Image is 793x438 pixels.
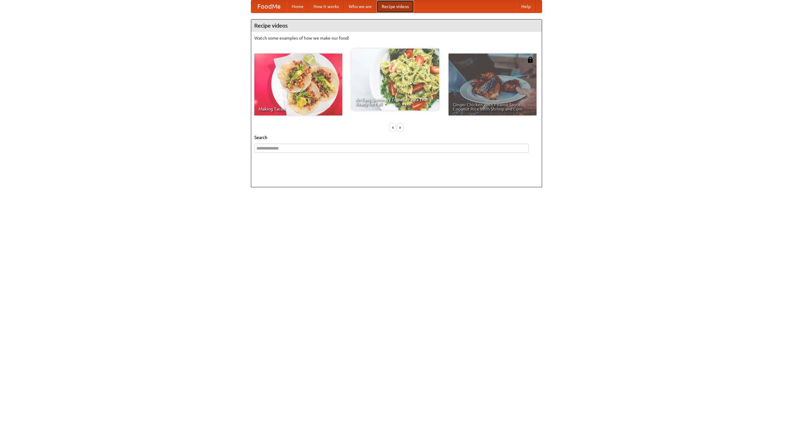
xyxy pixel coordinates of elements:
h4: Recipe videos [251,20,542,32]
div: « [390,124,396,131]
div: » [397,124,403,131]
h5: Search [254,134,539,141]
a: FoodMe [251,0,287,13]
img: 483408.png [527,57,533,63]
a: Making Tacos [254,54,342,115]
p: Watch some examples of how we make our food! [254,35,539,41]
a: Home [287,0,309,13]
a: An Easy, Summery Tomato Pasta That's Ready for Fall [351,49,439,111]
a: Who we are [344,0,377,13]
a: Help [516,0,536,13]
span: An Easy, Summery Tomato Pasta That's Ready for Fall [356,98,435,106]
a: Recipe videos [377,0,414,13]
span: Making Tacos [259,107,338,111]
a: How it works [309,0,344,13]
